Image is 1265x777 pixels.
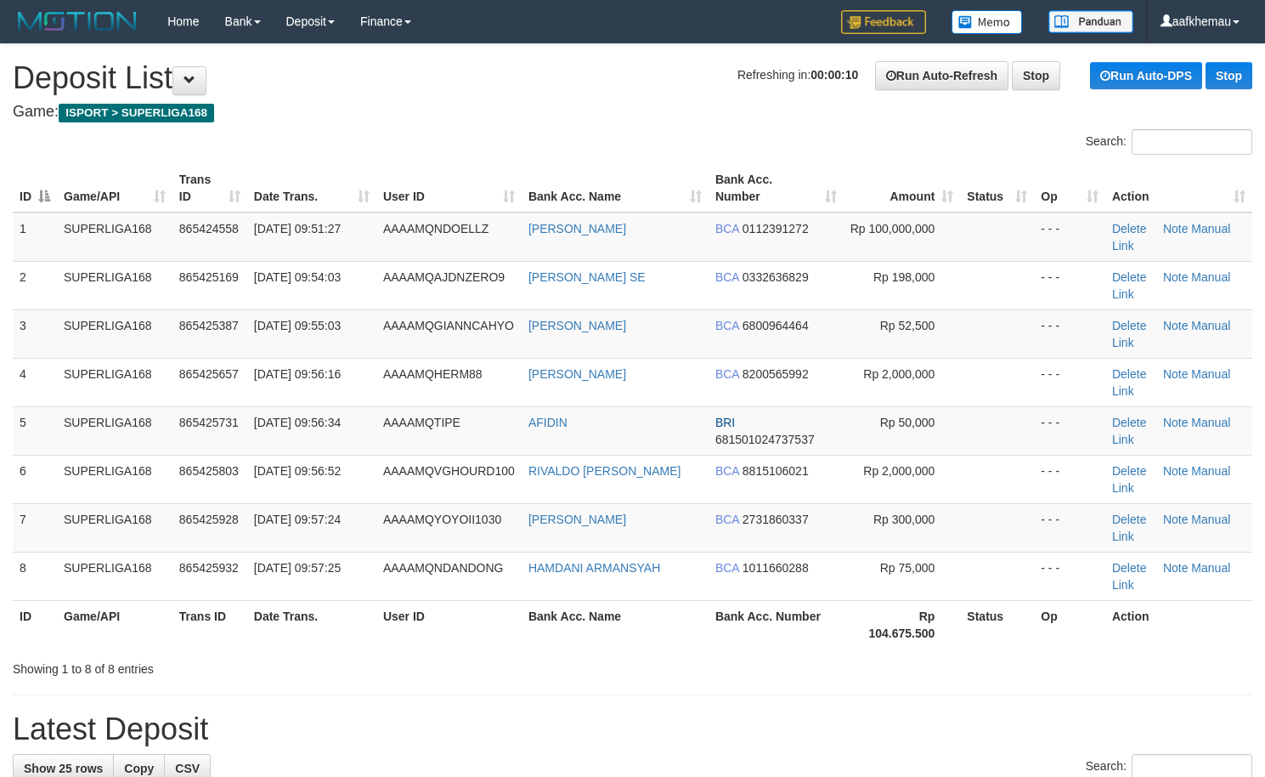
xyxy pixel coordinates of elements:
span: 865425169 [179,270,239,284]
span: Rp 75,000 [880,561,935,575]
td: - - - [1034,213,1105,262]
span: Rp 52,500 [880,319,935,332]
span: BCA [715,464,739,478]
span: Show 25 rows [24,762,103,775]
td: 7 [13,503,57,552]
span: Copy 681501024737537 to clipboard [715,433,815,446]
span: Rp 50,000 [880,416,935,429]
span: BCA [715,513,739,526]
td: SUPERLIGA168 [57,213,172,262]
span: 865425731 [179,416,239,429]
td: - - - [1034,503,1105,552]
div: Showing 1 to 8 of 8 entries [13,654,514,678]
span: Copy 8815106021 to clipboard [743,464,809,478]
a: Manual Link [1112,270,1230,301]
td: SUPERLIGA168 [57,261,172,309]
th: Action: activate to sort column ascending [1105,164,1252,213]
th: Status [960,600,1034,649]
td: - - - [1034,406,1105,455]
a: Manual Link [1112,561,1230,592]
a: Delete [1112,464,1146,478]
span: [DATE] 09:56:16 [254,367,341,381]
a: Stop [1206,62,1252,89]
span: 865425657 [179,367,239,381]
span: AAAAMQAJDNZERO9 [383,270,505,284]
td: SUPERLIGA168 [57,503,172,552]
span: [DATE] 09:57:24 [254,513,341,526]
span: 865425387 [179,319,239,332]
th: Game/API [57,600,172,649]
a: Delete [1112,416,1146,429]
a: Delete [1112,270,1146,284]
a: Note [1163,513,1189,526]
span: Copy 2731860337 to clipboard [743,513,809,526]
a: Note [1163,319,1189,332]
span: Copy 0112391272 to clipboard [743,222,809,235]
span: Copy 0332636829 to clipboard [743,270,809,284]
th: ID: activate to sort column descending [13,164,57,213]
a: Note [1163,561,1189,575]
span: 865424558 [179,222,239,235]
span: 865425928 [179,513,239,526]
span: [DATE] 09:51:27 [254,222,341,235]
a: Note [1163,270,1189,284]
span: AAAAMQNDANDONG [383,561,504,575]
th: Op: activate to sort column ascending [1034,164,1105,213]
a: Manual Link [1112,319,1230,349]
a: Note [1163,416,1189,429]
img: panduan.png [1048,10,1133,33]
span: BCA [715,222,739,235]
span: Rp 100,000,000 [850,222,935,235]
span: AAAAMQTIPE [383,416,460,429]
span: 865425932 [179,561,239,575]
a: Delete [1112,367,1146,381]
h1: Latest Deposit [13,712,1252,746]
a: Delete [1112,513,1146,526]
th: Rp 104.675.500 [844,600,961,649]
th: Trans ID: activate to sort column ascending [172,164,247,213]
td: - - - [1034,261,1105,309]
th: Op [1034,600,1105,649]
th: User ID [376,600,522,649]
a: [PERSON_NAME] [528,319,626,332]
span: Rp 2,000,000 [863,367,935,381]
td: 2 [13,261,57,309]
a: Run Auto-Refresh [875,61,1008,90]
td: 4 [13,358,57,406]
th: Date Trans. [247,600,376,649]
td: 8 [13,552,57,600]
a: AFIDIN [528,416,568,429]
a: [PERSON_NAME] [528,222,626,235]
span: 865425803 [179,464,239,478]
span: AAAAMQNDOELLZ [383,222,488,235]
a: HAMDANI ARMANSYAH [528,561,660,575]
span: [DATE] 09:57:25 [254,561,341,575]
span: Copy 1011660288 to clipboard [743,561,809,575]
span: [DATE] 09:56:34 [254,416,341,429]
span: AAAAMQYOYOII1030 [383,513,501,526]
span: Rp 198,000 [873,270,935,284]
span: AAAAMQGIANNCAHYO [383,319,514,332]
img: Button%20Memo.svg [952,10,1023,34]
td: SUPERLIGA168 [57,358,172,406]
td: 5 [13,406,57,455]
td: - - - [1034,358,1105,406]
th: User ID: activate to sort column ascending [376,164,522,213]
span: [DATE] 09:55:03 [254,319,341,332]
td: 3 [13,309,57,358]
a: Delete [1112,561,1146,575]
span: BCA [715,367,739,381]
h1: Deposit List [13,61,1252,95]
span: BCA [715,270,739,284]
td: SUPERLIGA168 [57,406,172,455]
th: ID [13,600,57,649]
th: Status: activate to sort column ascending [960,164,1034,213]
span: Copy 8200565992 to clipboard [743,367,809,381]
th: Bank Acc. Name: activate to sort column ascending [522,164,709,213]
img: MOTION_logo.png [13,9,142,34]
th: Bank Acc. Name [522,600,709,649]
a: RIVALDO [PERSON_NAME] [528,464,681,478]
td: - - - [1034,455,1105,503]
label: Search: [1086,129,1252,155]
a: [PERSON_NAME] [528,367,626,381]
